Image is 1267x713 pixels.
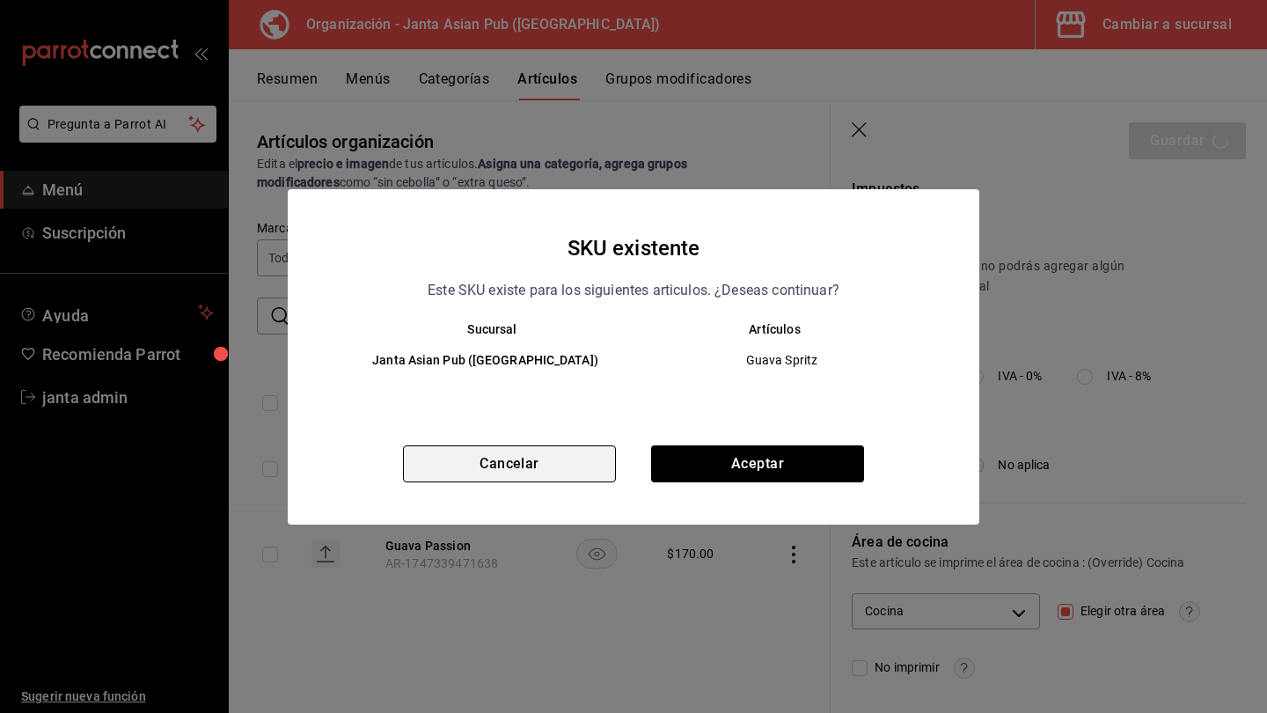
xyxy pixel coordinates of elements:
p: Este SKU existe para los siguientes articulos. ¿Deseas continuar? [428,279,839,302]
span: Guava Spritz [648,351,915,369]
h4: SKU existente [568,232,700,265]
th: Artículos [633,322,944,336]
button: Aceptar [651,445,864,482]
button: Cancelar [403,445,616,482]
th: Sucursal [323,322,633,336]
h6: Janta Asian Pub ([GEOGRAPHIC_DATA]) [351,351,619,371]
